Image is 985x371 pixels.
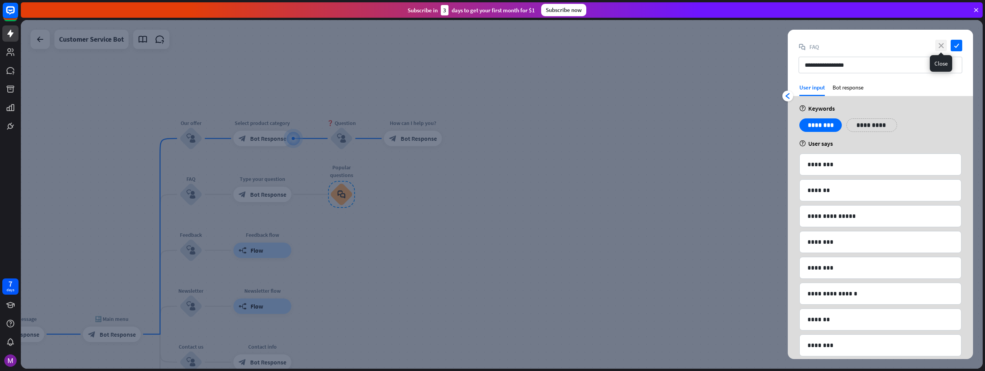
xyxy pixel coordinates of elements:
[809,43,819,51] span: FAQ
[785,93,791,99] i: arrowhead_left
[799,84,825,91] div: User input
[951,40,962,51] i: check
[799,105,961,112] div: Keywords
[408,5,535,15] div: Subscribe in days to get your first month for $1
[2,278,19,295] a: 7 days
[6,3,29,26] button: Open LiveChat chat widget
[7,287,14,293] div: days
[799,44,806,51] i: block_faq
[799,105,806,111] i: help
[799,140,806,147] i: help
[833,84,863,96] div: Bot response
[541,4,586,16] div: Subscribe now
[935,40,947,51] i: close
[799,140,961,147] div: User says
[8,280,12,287] div: 7
[441,5,448,15] div: 3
